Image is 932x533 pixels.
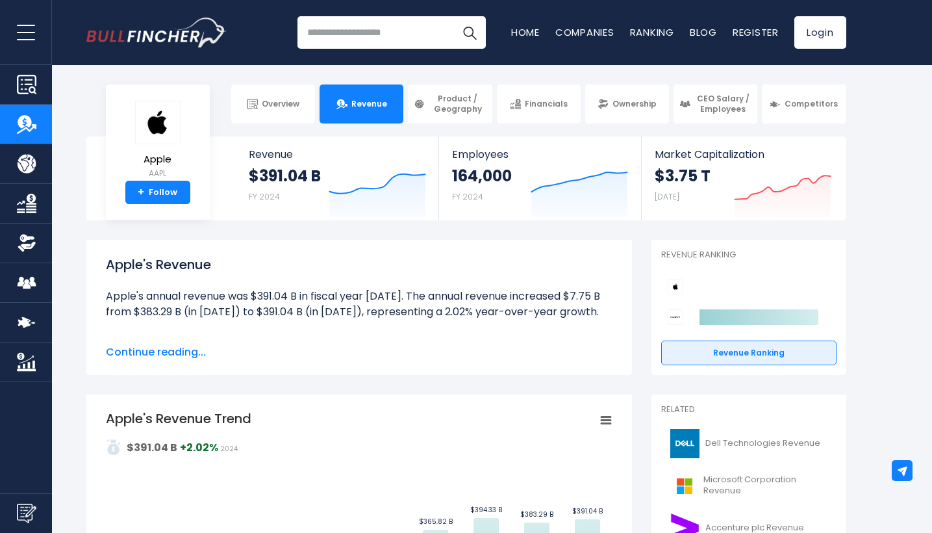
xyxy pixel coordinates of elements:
span: 2024 [220,444,238,454]
small: [DATE] [655,191,679,202]
text: $394.33 B [470,505,502,515]
span: Revenue [249,148,426,161]
strong: $3.75 T [655,166,711,186]
a: Employees 164,000 FY 2024 [439,136,641,220]
a: Register [733,25,779,39]
a: Revenue $391.04 B FY 2024 [236,136,439,220]
img: MSFT logo [669,471,699,500]
small: FY 2024 [249,191,280,202]
span: Competitors [785,99,838,109]
a: Blog [690,25,717,39]
p: Related [661,404,837,415]
a: Overview [231,84,315,123]
text: $383.29 B [520,510,553,519]
strong: 164,000 [452,166,512,186]
h1: Apple's Revenue [106,255,612,274]
img: Sony Group Corporation competitors logo [668,309,683,325]
a: Go to homepage [86,18,226,47]
span: Overview [262,99,299,109]
a: Home [511,25,540,39]
tspan: Apple's Revenue Trend [106,409,251,428]
img: Apple competitors logo [668,279,683,294]
span: Employees [452,148,628,161]
a: Companies [555,25,614,39]
strong: $391.04 B [249,166,321,186]
strong: $391.04 B [127,440,177,455]
li: Apple's annual revenue was $391.04 B in fiscal year [DATE]. The annual revenue increased $7.75 B ... [106,289,612,320]
a: Revenue Ranking [661,341,837,365]
span: Apple [135,154,181,165]
a: Apple AAPL [134,100,181,181]
a: CEO Salary / Employees [674,84,757,123]
text: $391.04 B [572,506,603,516]
span: Continue reading... [106,344,612,360]
a: Ranking [630,25,674,39]
a: Revenue [320,84,403,123]
p: Revenue Ranking [661,250,837,261]
a: Financials [497,84,581,123]
span: CEO Salary / Employees [694,94,751,114]
span: Product / Geography [429,94,486,114]
a: Competitors [762,84,846,123]
span: Ownership [612,99,657,109]
span: Market Capitalization [655,148,831,161]
a: Microsoft Corporation Revenue [661,468,837,504]
a: Ownership [585,84,669,123]
img: Ownership [17,233,36,253]
a: Dell Technologies Revenue [661,426,837,461]
a: Market Capitalization $3.75 T [DATE] [642,136,844,220]
small: AAPL [135,168,181,179]
button: Search [453,16,486,49]
img: DELL logo [669,429,701,458]
img: Bullfincher logo [86,18,227,47]
img: addasd [106,439,121,455]
span: Financials [525,99,568,109]
text: $365.82 B [418,517,452,526]
a: Product / Geography [408,84,492,123]
a: Login [794,16,846,49]
a: +Follow [125,181,190,204]
span: Revenue [351,99,387,109]
strong: +2.02% [180,440,218,455]
strong: + [138,187,144,198]
li: Apple's quarterly revenue was $94.04 B in the quarter ending [DATE]. The quarterly revenue increa... [106,335,612,382]
small: FY 2024 [452,191,483,202]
